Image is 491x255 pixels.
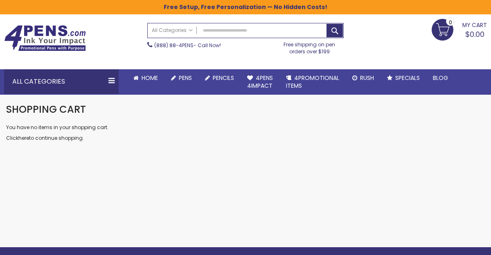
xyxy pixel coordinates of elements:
[395,74,420,82] span: Specials
[426,69,455,87] a: Blog
[152,27,193,34] span: All Categories
[154,42,221,49] span: - Call Now!
[6,102,86,116] span: Shopping Cart
[164,69,198,87] a: Pens
[247,74,273,90] span: 4Pens 4impact
[279,69,346,95] a: 4PROMOTIONALITEMS
[241,69,279,95] a: 4Pens4impact
[154,42,194,49] a: (888) 88-4PENS
[432,19,487,39] a: $0.00 0
[465,29,484,39] span: $0.00
[423,233,491,255] iframe: Google Customer Reviews
[142,74,158,82] span: Home
[6,135,485,141] p: Click to continue shopping.
[148,23,197,37] a: All Categories
[381,69,426,87] a: Specials
[127,69,164,87] a: Home
[346,69,381,87] a: Rush
[18,134,29,141] a: here
[433,74,448,82] span: Blog
[179,74,192,82] span: Pens
[213,74,234,82] span: Pencils
[4,25,86,51] img: 4Pens Custom Pens and Promotional Products
[449,18,452,26] span: 0
[4,69,119,94] div: All Categories
[360,74,374,82] span: Rush
[6,124,485,131] p: You have no items in your shopping cart.
[198,69,241,87] a: Pencils
[275,38,344,55] div: Free shipping on pen orders over $199
[286,74,339,90] span: 4PROMOTIONAL ITEMS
